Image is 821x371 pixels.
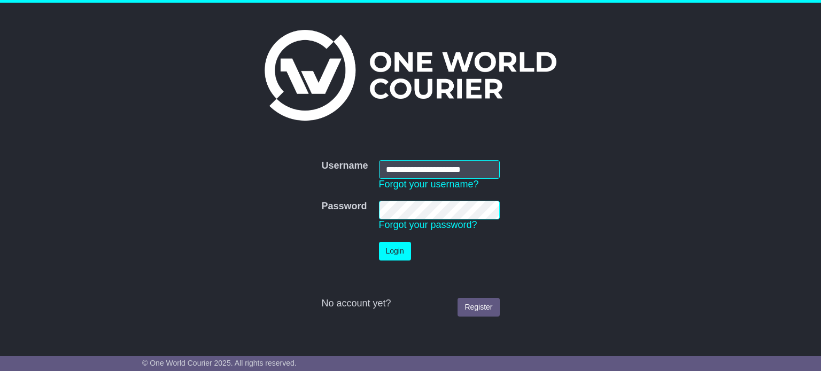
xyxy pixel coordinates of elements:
[379,219,477,230] a: Forgot your password?
[458,298,499,317] a: Register
[321,201,367,212] label: Password
[379,179,479,190] a: Forgot your username?
[321,160,368,172] label: Username
[142,359,297,367] span: © One World Courier 2025. All rights reserved.
[321,298,499,310] div: No account yet?
[379,242,411,261] button: Login
[265,30,556,121] img: One World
